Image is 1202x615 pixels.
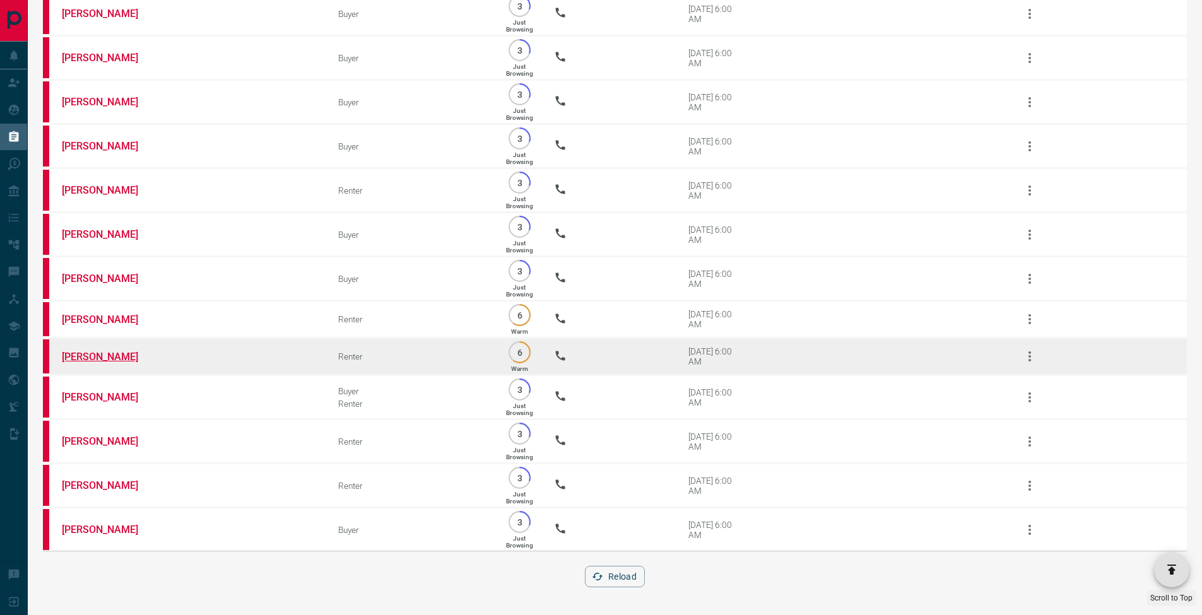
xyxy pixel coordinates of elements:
[43,81,49,122] div: property.ca
[506,63,533,77] p: Just Browsing
[338,351,485,361] div: Renter
[515,473,524,483] p: 3
[43,377,49,418] div: property.ca
[515,517,524,527] p: 3
[506,402,533,416] p: Just Browsing
[43,214,49,255] div: property.ca
[62,435,156,447] a: [PERSON_NAME]
[62,313,156,325] a: [PERSON_NAME]
[506,151,533,165] p: Just Browsing
[506,19,533,33] p: Just Browsing
[338,9,485,19] div: Buyer
[585,566,645,587] button: Reload
[338,97,485,107] div: Buyer
[511,328,528,335] p: Warm
[506,447,533,460] p: Just Browsing
[43,509,49,550] div: property.ca
[62,140,156,152] a: [PERSON_NAME]
[515,385,524,394] p: 3
[62,52,156,64] a: [PERSON_NAME]
[515,1,524,11] p: 3
[515,266,524,276] p: 3
[688,92,742,112] div: [DATE] 6:00 AM
[338,481,485,491] div: Renter
[515,429,524,438] p: 3
[338,525,485,535] div: Buyer
[338,141,485,151] div: Buyer
[688,136,742,156] div: [DATE] 6:00 AM
[43,465,49,506] div: property.ca
[62,96,156,108] a: [PERSON_NAME]
[62,184,156,196] a: [PERSON_NAME]
[515,134,524,143] p: 3
[688,180,742,201] div: [DATE] 6:00 AM
[338,386,485,396] div: Buyer
[515,310,524,320] p: 6
[338,314,485,324] div: Renter
[688,225,742,245] div: [DATE] 6:00 AM
[506,196,533,209] p: Just Browsing
[515,178,524,187] p: 3
[688,387,742,407] div: [DATE] 6:00 AM
[515,45,524,55] p: 3
[62,8,156,20] a: [PERSON_NAME]
[338,399,485,409] div: Renter
[62,272,156,284] a: [PERSON_NAME]
[43,258,49,299] div: property.ca
[515,348,524,357] p: 6
[688,431,742,452] div: [DATE] 6:00 AM
[62,479,156,491] a: [PERSON_NAME]
[688,309,742,329] div: [DATE] 6:00 AM
[688,4,742,24] div: [DATE] 6:00 AM
[62,351,156,363] a: [PERSON_NAME]
[688,346,742,366] div: [DATE] 6:00 AM
[338,53,485,63] div: Buyer
[688,520,742,540] div: [DATE] 6:00 AM
[43,170,49,211] div: property.ca
[338,274,485,284] div: Buyer
[43,37,49,78] div: property.ca
[43,339,49,373] div: property.ca
[506,284,533,298] p: Just Browsing
[688,269,742,289] div: [DATE] 6:00 AM
[43,126,49,167] div: property.ca
[338,230,485,240] div: Buyer
[338,185,485,196] div: Renter
[506,240,533,254] p: Just Browsing
[506,535,533,549] p: Just Browsing
[515,90,524,99] p: 3
[511,365,528,372] p: Warm
[1150,594,1193,602] span: Scroll to Top
[338,436,485,447] div: Renter
[43,421,49,462] div: property.ca
[62,524,156,536] a: [PERSON_NAME]
[506,491,533,505] p: Just Browsing
[62,228,156,240] a: [PERSON_NAME]
[62,391,156,403] a: [PERSON_NAME]
[515,222,524,231] p: 3
[506,107,533,121] p: Just Browsing
[688,476,742,496] div: [DATE] 6:00 AM
[43,302,49,336] div: property.ca
[688,48,742,68] div: [DATE] 6:00 AM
